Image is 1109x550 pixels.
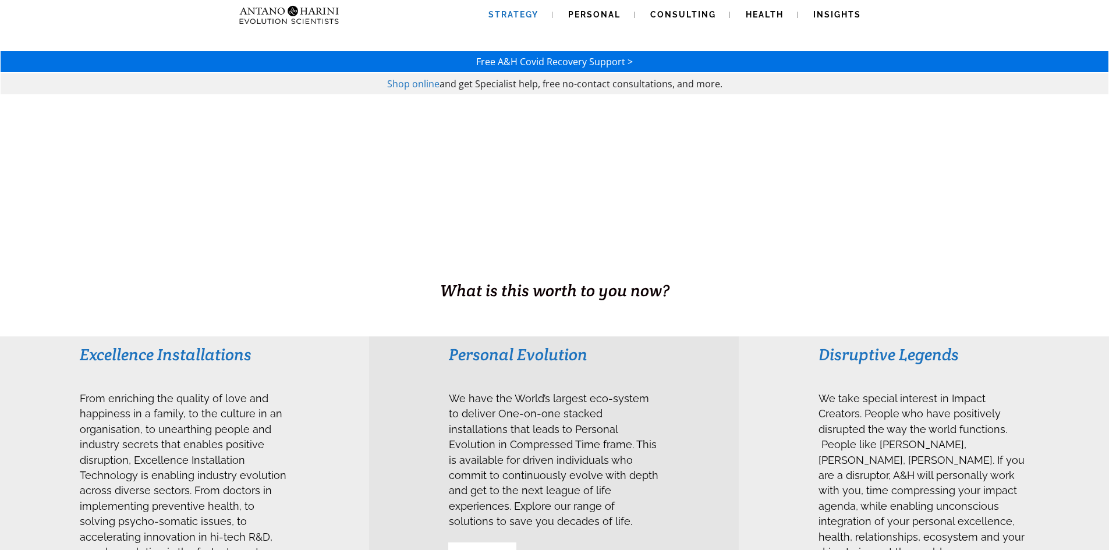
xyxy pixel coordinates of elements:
h3: Personal Evolution [449,344,659,365]
a: Free A&H Covid Recovery Support > [476,55,633,68]
h3: Disruptive Legends [819,344,1029,365]
span: Personal [568,10,621,19]
span: We have the World’s largest eco-system to deliver One-on-one stacked installations that leads to ... [449,392,658,527]
span: What is this worth to you now? [440,280,669,301]
span: Consulting [650,10,716,19]
h3: Excellence Installations [80,344,290,365]
a: Shop online [387,77,440,90]
h1: BUSINESS. HEALTH. Family. Legacy [1,254,1108,279]
span: Strategy [488,10,538,19]
span: Health [746,10,784,19]
span: and get Specialist help, free no-contact consultations, and more. [440,77,722,90]
span: Insights [813,10,861,19]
